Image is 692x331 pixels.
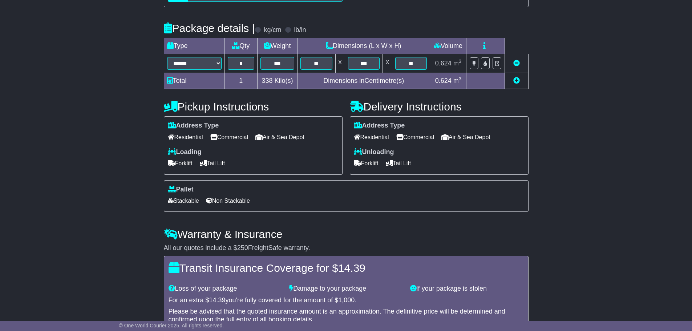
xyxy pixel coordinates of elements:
[237,244,248,251] span: 250
[298,73,430,89] td: Dimensions in Centimetre(s)
[119,323,224,328] span: © One World Courier 2025. All rights reserved.
[255,132,304,143] span: Air & Sea Depot
[396,132,434,143] span: Commercial
[168,132,203,143] span: Residential
[210,132,248,143] span: Commercial
[286,285,406,293] div: Damage to your package
[168,148,202,156] label: Loading
[354,148,394,156] label: Unloading
[258,38,298,54] td: Weight
[338,296,355,304] span: 1,000
[264,26,281,34] label: kg/cm
[224,38,258,54] td: Qty
[338,262,365,274] span: 14.39
[350,101,529,113] h4: Delivery Instructions
[441,132,490,143] span: Air & Sea Depot
[459,58,462,64] sup: 3
[294,26,306,34] label: lb/in
[435,77,452,84] span: 0.624
[335,54,345,73] td: x
[164,101,343,113] h4: Pickup Instructions
[169,262,524,274] h4: Transit Insurance Coverage for $
[209,296,226,304] span: 14.39
[513,77,520,84] a: Add new item
[206,195,250,206] span: Non Stackable
[406,285,527,293] div: If your package is stolen
[386,158,411,169] span: Tail Lift
[168,186,194,194] label: Pallet
[164,228,529,240] h4: Warranty & Insurance
[453,60,462,67] span: m
[513,60,520,67] a: Remove this item
[453,77,462,84] span: m
[383,54,392,73] td: x
[165,285,286,293] div: Loss of your package
[169,296,524,304] div: For an extra $ you're fully covered for the amount of $ .
[164,244,529,252] div: All our quotes include a $ FreightSafe warranty.
[354,132,389,143] span: Residential
[354,122,405,130] label: Address Type
[168,122,219,130] label: Address Type
[435,60,452,67] span: 0.624
[164,38,224,54] td: Type
[224,73,258,89] td: 1
[200,158,225,169] span: Tail Lift
[430,38,466,54] td: Volume
[459,76,462,81] sup: 3
[164,22,255,34] h4: Package details |
[169,308,524,323] div: Please be advised that the quoted insurance amount is an approximation. The definitive price will...
[258,73,298,89] td: Kilo(s)
[262,77,273,84] span: 338
[354,158,379,169] span: Forklift
[168,195,199,206] span: Stackable
[164,73,224,89] td: Total
[168,158,193,169] span: Forklift
[298,38,430,54] td: Dimensions (L x W x H)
